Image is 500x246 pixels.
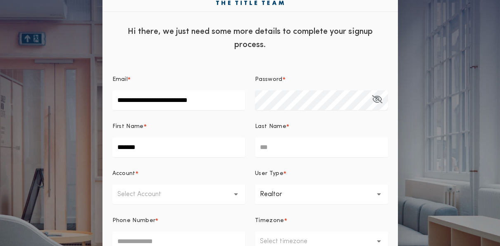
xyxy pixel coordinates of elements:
[255,217,284,225] p: Timezone
[255,170,283,178] p: User Type
[112,217,156,225] p: Phone Number
[255,90,388,110] input: Password*
[112,90,245,110] input: Email*
[255,184,388,204] button: Realtor
[112,137,245,157] input: First Name*
[102,19,398,56] div: Hi there, we just need some more details to complete your signup process.
[372,90,382,110] button: Password*
[112,170,136,178] p: Account
[255,137,388,157] input: Last Name*
[112,76,128,84] p: Email
[260,189,295,199] p: Realtor
[117,189,174,199] p: Select Account
[255,76,283,84] p: Password
[112,184,245,204] button: Select Account
[255,123,286,131] p: Last Name
[112,123,144,131] p: First Name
